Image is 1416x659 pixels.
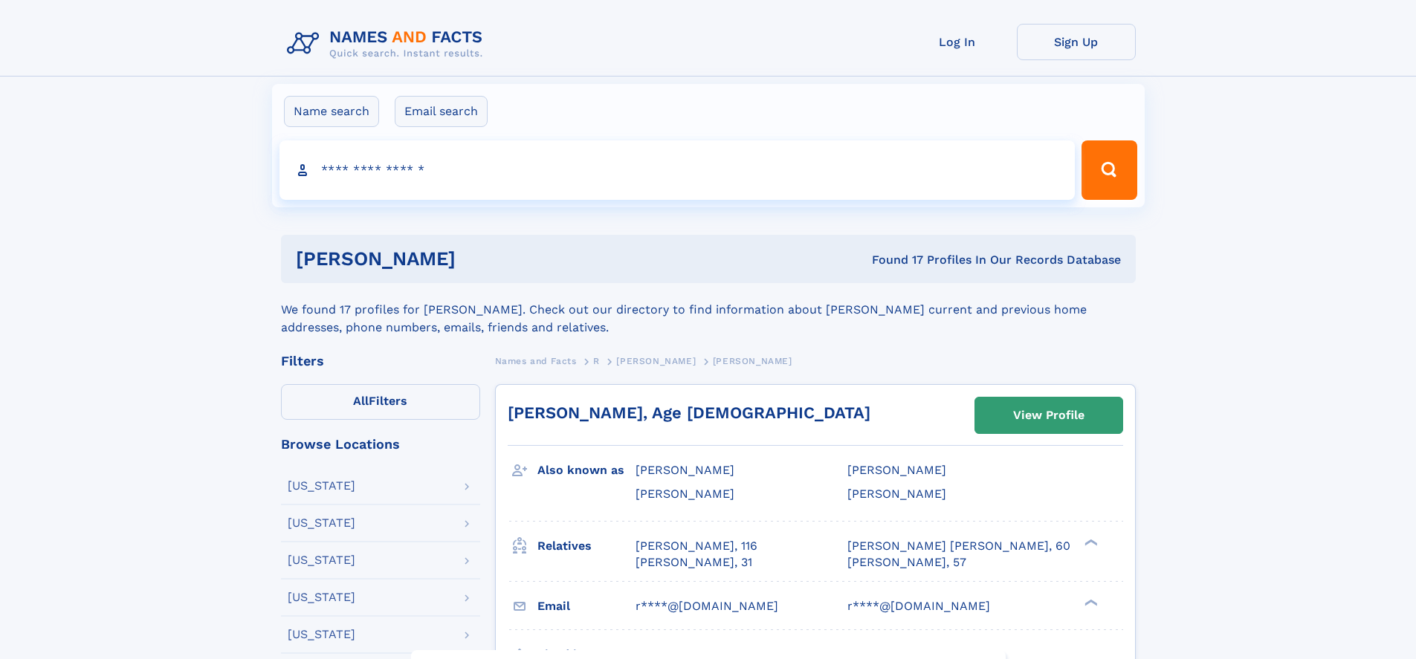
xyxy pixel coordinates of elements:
[975,397,1122,433] a: View Profile
[508,403,870,422] a: [PERSON_NAME], Age [DEMOGRAPHIC_DATA]
[284,96,379,127] label: Name search
[636,463,734,477] span: [PERSON_NAME]
[281,384,480,420] label: Filters
[537,533,636,559] h3: Relatives
[281,283,1136,337] div: We found 17 profiles for [PERSON_NAME]. Check out our directory to find information about [PERSON...
[537,594,636,619] h3: Email
[1081,537,1099,547] div: ❯
[1017,24,1136,60] a: Sign Up
[847,487,946,501] span: [PERSON_NAME]
[636,538,757,554] a: [PERSON_NAME], 116
[495,351,577,370] a: Names and Facts
[713,356,792,366] span: [PERSON_NAME]
[1013,398,1084,432] div: View Profile
[281,354,480,368] div: Filters
[296,250,664,268] h1: [PERSON_NAME]
[288,591,355,603] div: [US_STATE]
[288,629,355,640] div: [US_STATE]
[1081,597,1099,607] div: ❯
[288,517,355,529] div: [US_STATE]
[1082,140,1137,200] button: Search Button
[281,438,480,451] div: Browse Locations
[847,554,966,571] a: [PERSON_NAME], 57
[279,140,1076,200] input: search input
[593,356,600,366] span: R
[395,96,488,127] label: Email search
[636,487,734,501] span: [PERSON_NAME]
[664,252,1121,268] div: Found 17 Profiles In Our Records Database
[537,458,636,483] h3: Also known as
[616,351,696,370] a: [PERSON_NAME]
[616,356,696,366] span: [PERSON_NAME]
[353,394,369,408] span: All
[847,538,1070,554] a: [PERSON_NAME] [PERSON_NAME], 60
[593,351,600,370] a: R
[898,24,1017,60] a: Log In
[847,463,946,477] span: [PERSON_NAME]
[636,554,752,571] a: [PERSON_NAME], 31
[288,554,355,566] div: [US_STATE]
[281,24,495,64] img: Logo Names and Facts
[288,480,355,492] div: [US_STATE]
